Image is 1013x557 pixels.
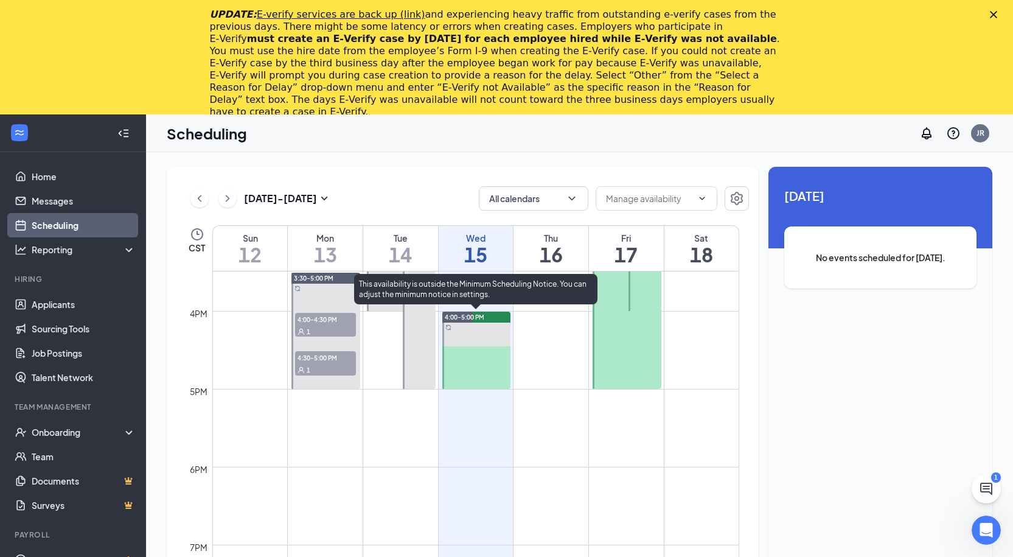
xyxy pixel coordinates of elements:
div: 7pm [187,541,210,554]
svg: Sync [294,286,301,292]
h1: 13 [288,244,363,265]
div: Payroll [15,530,133,540]
svg: Clock [190,227,204,242]
div: 4pm [187,307,210,320]
div: Tue [363,232,438,244]
svg: ChevronRight [221,191,234,206]
iframe: Intercom live chat [972,516,1001,545]
svg: ChevronDown [566,192,578,205]
span: 4:00-5:00 PM [445,313,484,321]
button: ChevronRight [218,189,237,208]
div: Hiring [15,274,133,284]
button: Settings [725,186,749,211]
span: 3:30-5:00 PM [294,274,333,282]
div: Reporting [32,243,136,256]
i: UPDATE: [210,9,425,20]
div: Onboarding [32,426,125,438]
a: E-verify services are back up (link) [257,9,425,20]
span: No events scheduled for [DATE]. [809,251,952,264]
span: 1 [307,328,310,336]
div: 6pm [187,463,210,476]
span: 1 [307,366,310,374]
h1: 12 [213,244,287,265]
svg: ChevronDown [697,194,707,203]
a: October 18, 2025 [664,226,739,271]
span: CST [189,242,205,254]
a: Home [32,164,136,189]
a: SurveysCrown [32,493,136,517]
svg: User [298,328,305,335]
div: Team Management [15,402,133,412]
h1: Scheduling [167,123,247,144]
div: Mon [288,232,363,244]
div: and experiencing heavy traffic from outstanding e-verify cases from the previous days. There migh... [210,9,784,118]
a: Team [32,444,136,469]
svg: ChevronLeft [193,191,206,206]
h1: 16 [513,244,588,265]
button: ChevronLeft [190,189,209,208]
svg: User [298,366,305,374]
svg: Settings [729,191,744,206]
span: [DATE] [784,186,976,205]
svg: ChatActive [979,482,994,496]
div: Thu [513,232,588,244]
a: October 12, 2025 [213,226,287,271]
span: 4:00-4:30 PM [295,313,356,325]
svg: QuestionInfo [946,126,961,141]
div: 5pm [187,385,210,398]
b: must create an E‑Verify case by [DATE] for each employee hired while E‑Verify was not available [247,33,777,44]
div: This availability is outside the Minimum Scheduling Notice. You can adjust the minimum notice in ... [354,274,597,304]
a: DocumentsCrown [32,469,136,493]
h1: 15 [439,244,513,265]
button: All calendarsChevronDown [479,186,588,211]
span: 4:30-5:00 PM [295,351,356,363]
svg: UserCheck [15,426,27,438]
a: October 17, 2025 [589,226,664,271]
svg: WorkstreamLogo [13,127,26,139]
a: October 14, 2025 [363,226,438,271]
a: Scheduling [32,213,136,237]
a: Job Postings [32,341,136,365]
div: Fri [589,232,664,244]
svg: Notifications [919,126,934,141]
svg: Collapse [117,127,130,139]
div: Wed [439,232,513,244]
div: Sat [664,232,739,244]
svg: Sync [445,324,451,331]
button: ChatActive [972,474,1001,503]
input: Manage availability [606,192,692,205]
a: Talent Network [32,365,136,390]
div: Sun [213,232,287,244]
a: Messages [32,189,136,213]
div: Close [990,11,1002,18]
h3: [DATE] - [DATE] [244,192,317,205]
svg: Analysis [15,243,27,256]
a: October 15, 2025 [439,226,513,271]
h1: 17 [589,244,664,265]
div: JR [976,128,984,138]
a: Applicants [32,292,136,317]
a: Sourcing Tools [32,317,136,341]
a: October 13, 2025 [288,226,363,271]
div: 1 [991,472,1001,483]
h1: 18 [664,244,739,265]
a: October 16, 2025 [513,226,588,271]
h1: 14 [363,244,438,265]
svg: SmallChevronDown [317,191,332,206]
